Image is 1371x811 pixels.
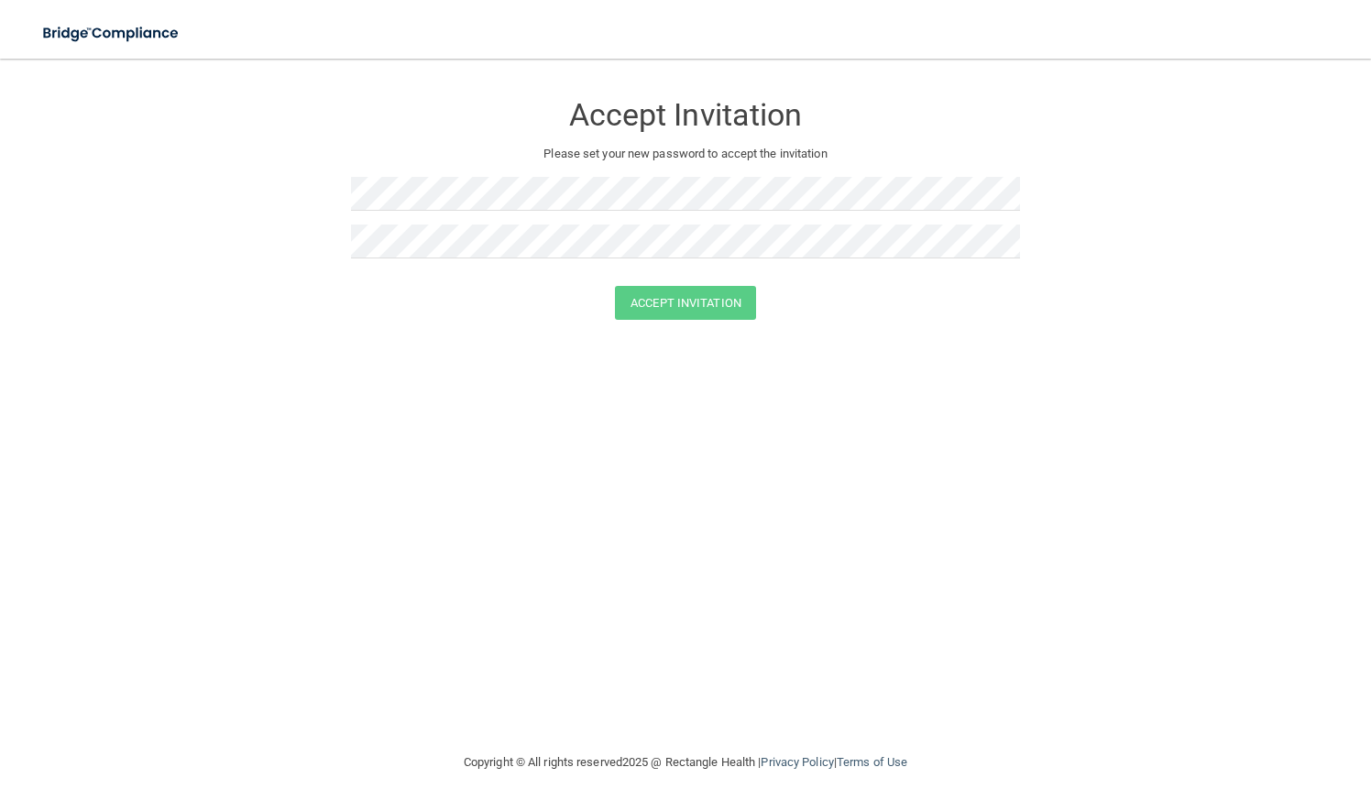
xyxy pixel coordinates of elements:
[351,98,1020,132] h3: Accept Invitation
[761,755,833,769] a: Privacy Policy
[351,733,1020,792] div: Copyright © All rights reserved 2025 @ Rectangle Health | |
[365,143,1006,165] p: Please set your new password to accept the invitation
[837,755,907,769] a: Terms of Use
[27,15,196,52] img: bridge_compliance_login_screen.278c3ca4.svg
[615,286,756,320] button: Accept Invitation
